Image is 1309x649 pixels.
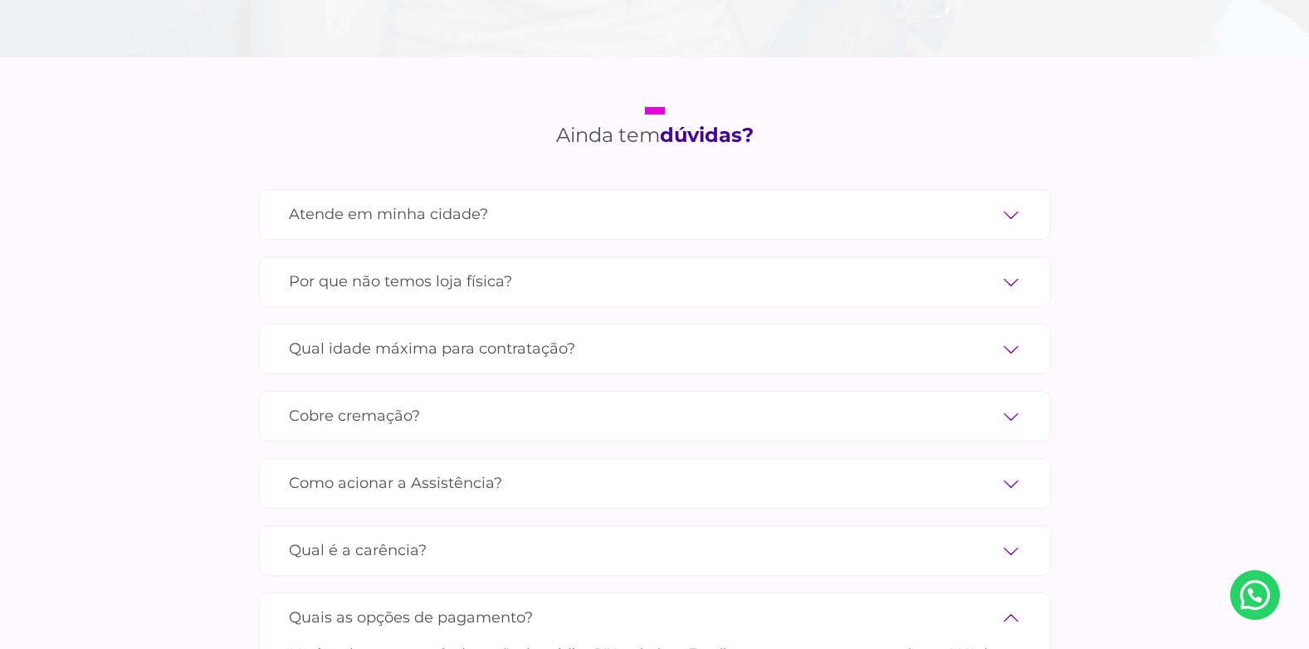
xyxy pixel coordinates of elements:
[556,107,754,148] h2: Ainda tem
[289,267,1021,296] label: Por que não temos loja física?
[289,603,1021,632] label: Quais as opções de pagamento?
[289,402,1021,431] label: Cobre cremação?
[289,200,1021,229] label: Atende em minha cidade?
[289,536,1021,565] label: Qual é a carência?
[289,334,1021,364] label: Qual idade máxima para contratação?
[660,123,754,147] strong: dúvidas?
[1230,570,1280,620] a: Nosso Whatsapp
[289,469,1021,498] label: Como acionar a Assistência?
